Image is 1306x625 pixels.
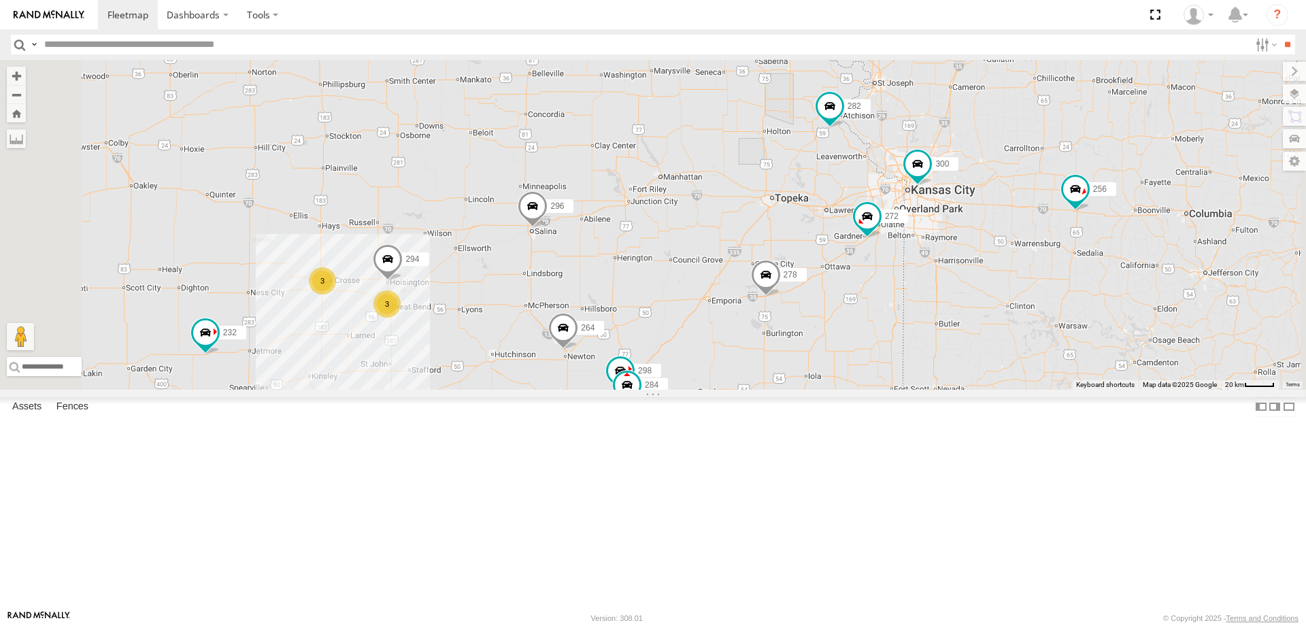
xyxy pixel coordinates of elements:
span: 282 [848,101,861,111]
a: Terms and Conditions [1226,614,1299,622]
a: Visit our Website [7,611,70,625]
label: Assets [5,397,48,416]
span: 232 [223,328,237,337]
button: Map Scale: 20 km per 41 pixels [1221,380,1279,390]
span: 300 [935,159,949,169]
label: Measure [7,129,26,148]
span: 272 [885,212,899,221]
label: Fences [50,397,95,416]
span: 20 km [1225,381,1244,388]
button: Drag Pegman onto the map to open Street View [7,323,34,350]
button: Zoom out [7,85,26,104]
img: rand-logo.svg [14,10,84,20]
label: Dock Summary Table to the Left [1254,397,1268,417]
label: Search Query [29,35,39,54]
div: 3 [373,290,401,318]
span: 278 [784,270,797,280]
button: Keyboard shortcuts [1076,380,1135,390]
button: Zoom Home [7,104,26,122]
span: 294 [405,254,419,263]
label: Dock Summary Table to the Right [1268,397,1282,417]
div: Steve Basgall [1179,5,1218,25]
span: 284 [645,380,658,390]
span: Map data ©2025 Google [1143,381,1217,388]
label: Search Filter Options [1250,35,1279,54]
button: Zoom in [7,67,26,85]
div: © Copyright 2025 - [1163,614,1299,622]
span: 298 [638,366,652,375]
span: 296 [550,201,564,211]
span: 264 [581,323,595,333]
div: Version: 308.01 [591,614,643,622]
div: 3 [309,267,336,294]
label: Hide Summary Table [1282,397,1296,417]
i: ? [1267,4,1288,26]
label: Map Settings [1283,152,1306,171]
a: Terms (opens in new tab) [1286,382,1300,388]
span: 256 [1093,184,1107,194]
